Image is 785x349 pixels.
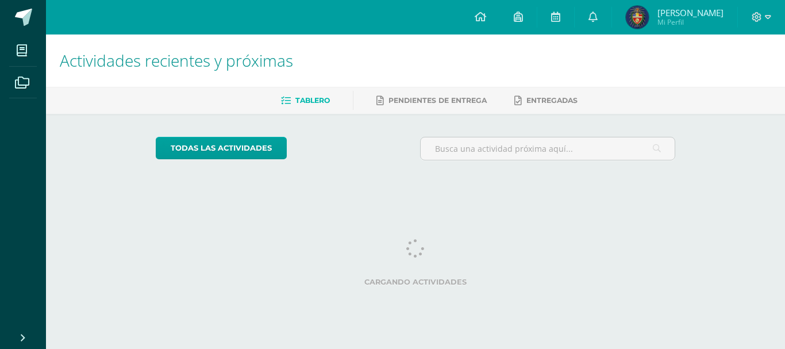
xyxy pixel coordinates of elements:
[657,7,724,18] span: [PERSON_NAME]
[156,278,676,286] label: Cargando actividades
[657,17,724,27] span: Mi Perfil
[376,91,487,110] a: Pendientes de entrega
[60,49,293,71] span: Actividades recientes y próximas
[514,91,578,110] a: Entregadas
[281,91,330,110] a: Tablero
[156,137,287,159] a: todas las Actividades
[526,96,578,105] span: Entregadas
[626,6,649,29] img: 8b20bac2571fb862fd28aeb2b452ef39.png
[388,96,487,105] span: Pendientes de entrega
[295,96,330,105] span: Tablero
[421,137,675,160] input: Busca una actividad próxima aquí...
